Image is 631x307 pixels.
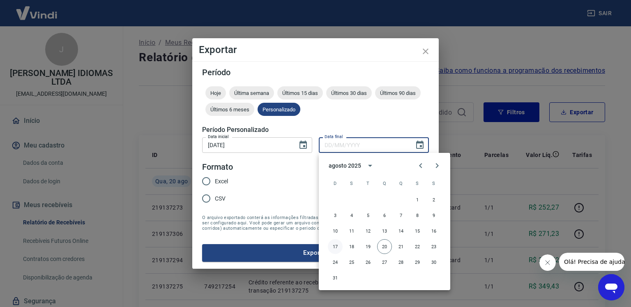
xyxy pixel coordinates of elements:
[377,208,392,223] button: 6
[205,90,226,96] span: Hoje
[277,90,323,96] span: Últimos 15 dias
[215,194,226,203] span: CSV
[559,253,624,271] iframe: Mensagem da empresa
[258,103,300,116] div: Personalizado
[539,254,556,271] iframe: Fechar mensagem
[202,68,429,76] h5: Período
[277,86,323,99] div: Últimos 15 dias
[363,159,377,173] button: calendar view is open, switch to year view
[361,175,375,192] span: terça-feira
[344,175,359,192] span: segunda-feira
[328,175,343,192] span: domingo
[326,90,372,96] span: Últimos 30 dias
[394,175,408,192] span: quinta-feira
[205,103,254,116] div: Últimos 6 meses
[328,208,343,223] button: 3
[426,224,441,238] button: 16
[410,224,425,238] button: 15
[361,208,375,223] button: 5
[319,137,408,152] input: DD/MM/YYYY
[426,175,441,192] span: sábado
[412,157,429,174] button: Previous month
[202,126,429,134] h5: Período Personalizado
[215,177,228,186] span: Excel
[202,244,429,261] button: Exportar
[598,274,624,300] iframe: Botão para abrir a janela de mensagens
[361,224,375,238] button: 12
[202,161,233,173] legend: Formato
[229,90,274,96] span: Última semana
[394,239,408,254] button: 21
[202,215,429,231] span: O arquivo exportado conterá as informações filtradas na tela anterior com exceção do período que ...
[326,86,372,99] div: Últimos 30 dias
[344,255,359,270] button: 25
[410,239,425,254] button: 22
[328,270,343,285] button: 31
[426,208,441,223] button: 9
[410,255,425,270] button: 29
[394,255,408,270] button: 28
[426,255,441,270] button: 30
[429,157,445,174] button: Next month
[344,224,359,238] button: 11
[416,42,435,61] button: close
[202,137,292,152] input: DD/MM/YYYY
[325,134,343,140] label: Data final
[5,6,69,12] span: Olá! Precisa de ajuda?
[329,162,361,170] div: agosto 2025
[361,239,375,254] button: 19
[394,224,408,238] button: 14
[229,86,274,99] div: Última semana
[426,239,441,254] button: 23
[344,239,359,254] button: 18
[199,45,432,55] h4: Exportar
[410,175,425,192] span: sexta-feira
[328,224,343,238] button: 10
[295,137,311,153] button: Choose date, selected date is 16 de ago de 2025
[410,208,425,223] button: 8
[375,90,421,96] span: Últimos 90 dias
[361,255,375,270] button: 26
[426,192,441,207] button: 2
[412,137,428,153] button: Choose date
[328,239,343,254] button: 17
[377,255,392,270] button: 27
[394,208,408,223] button: 7
[375,86,421,99] div: Últimos 90 dias
[377,175,392,192] span: quarta-feira
[205,106,254,113] span: Últimos 6 meses
[410,192,425,207] button: 1
[377,239,392,254] button: 20
[205,86,226,99] div: Hoje
[258,106,300,113] span: Personalizado
[328,255,343,270] button: 24
[377,224,392,238] button: 13
[208,134,229,140] label: Data inicial
[344,208,359,223] button: 4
